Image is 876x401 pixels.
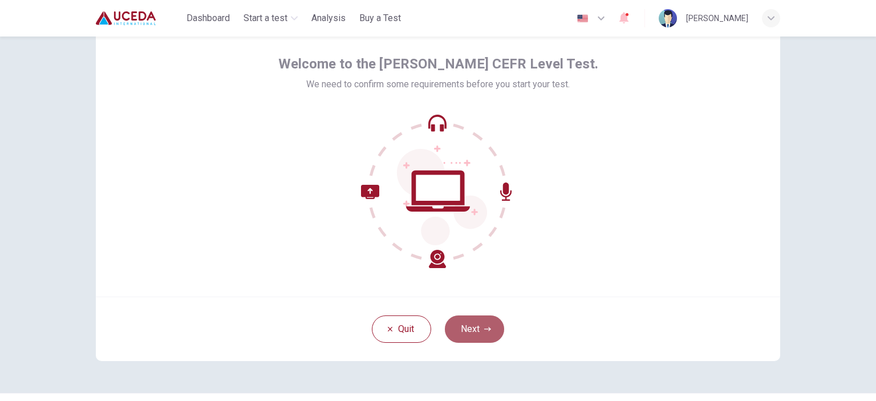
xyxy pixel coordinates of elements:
[186,11,230,25] span: Dashboard
[239,8,302,29] button: Start a test
[278,55,598,73] span: Welcome to the [PERSON_NAME] CEFR Level Test.
[355,8,405,29] button: Buy a Test
[686,11,748,25] div: [PERSON_NAME]
[182,8,234,29] button: Dashboard
[575,14,590,23] img: en
[306,78,570,91] span: We need to confirm some requirements before you start your test.
[359,11,401,25] span: Buy a Test
[96,7,182,30] a: Uceda logo
[445,315,504,343] button: Next
[659,9,677,27] img: Profile picture
[311,11,346,25] span: Analysis
[244,11,287,25] span: Start a test
[96,7,156,30] img: Uceda logo
[307,8,350,29] button: Analysis
[372,315,431,343] button: Quit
